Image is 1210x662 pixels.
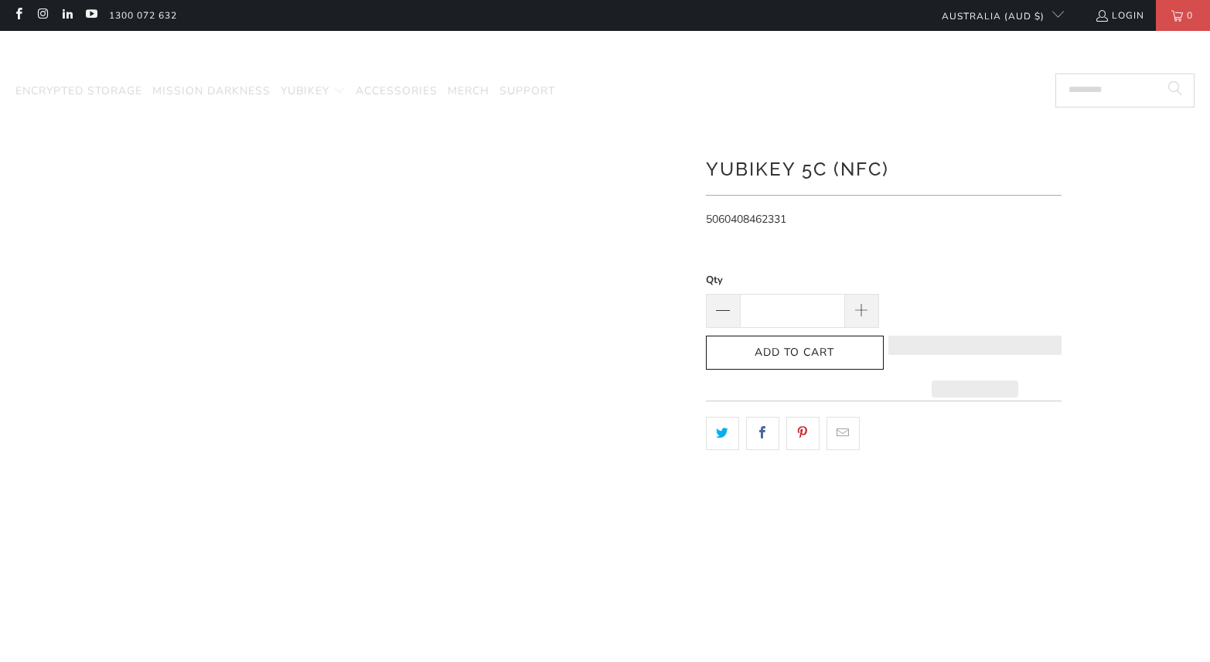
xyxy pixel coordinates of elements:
[499,73,555,110] a: Support
[706,336,884,370] button: Add to Cart
[15,73,142,110] a: Encrypted Storage
[448,84,489,98] span: Merch
[706,212,786,227] span: 5060408462331
[152,73,271,110] a: Mission Darkness
[15,73,555,110] nav: Translation missing: en.navigation.header.main_nav
[706,271,879,288] label: Qty
[281,84,329,98] span: YubiKey
[60,9,73,22] a: Trust Panda Australia on LinkedIn
[109,7,177,24] a: 1300 072 632
[281,73,346,110] summary: YubiKey
[706,417,739,449] a: Share this on Twitter
[36,9,49,22] a: Trust Panda Australia on Instagram
[1156,73,1195,107] button: Search
[827,417,860,449] a: Email this to a friend
[706,152,1062,183] h1: YubiKey 5C (NFC)
[15,84,142,98] span: Encrypted Storage
[746,417,779,449] a: Share this on Facebook
[448,73,489,110] a: Merch
[84,9,97,22] a: Trust Panda Australia on YouTube
[499,84,555,98] span: Support
[722,346,867,360] span: Add to Cart
[12,9,25,22] a: Trust Panda Australia on Facebook
[356,73,438,110] a: Accessories
[152,84,271,98] span: Mission Darkness
[356,84,438,98] span: Accessories
[786,417,820,449] a: Share this on Pinterest
[526,39,684,70] img: Trust Panda Australia
[1095,7,1144,24] a: Login
[1055,73,1195,107] input: Search...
